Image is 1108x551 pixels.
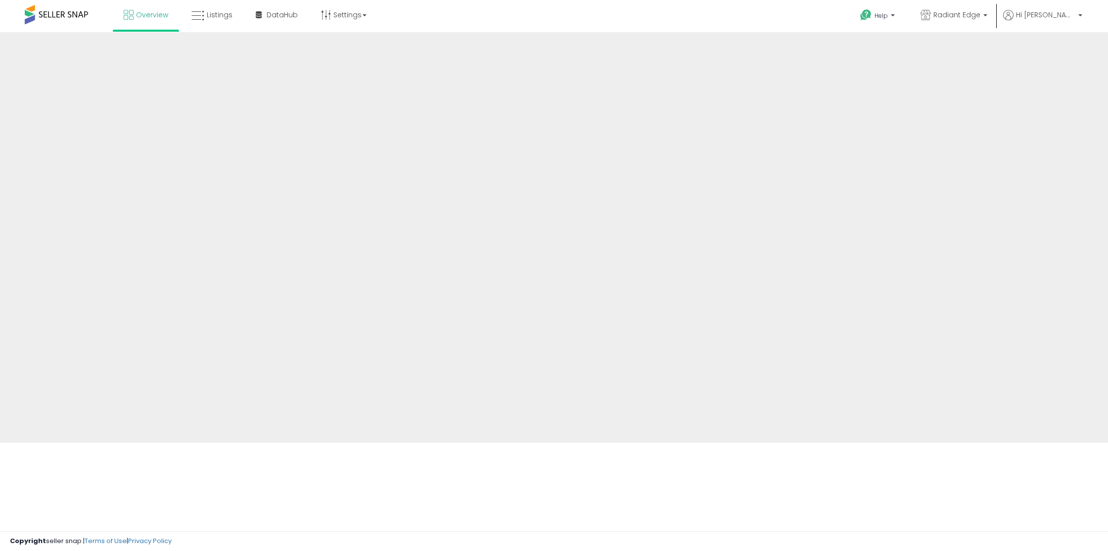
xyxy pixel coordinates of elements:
[933,10,980,20] span: Radiant Edge
[207,10,232,20] span: Listings
[1003,10,1082,32] a: Hi [PERSON_NAME]
[875,11,888,20] span: Help
[1016,10,1075,20] span: Hi [PERSON_NAME]
[852,1,905,32] a: Help
[136,10,168,20] span: Overview
[267,10,298,20] span: DataHub
[860,9,872,21] i: Get Help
